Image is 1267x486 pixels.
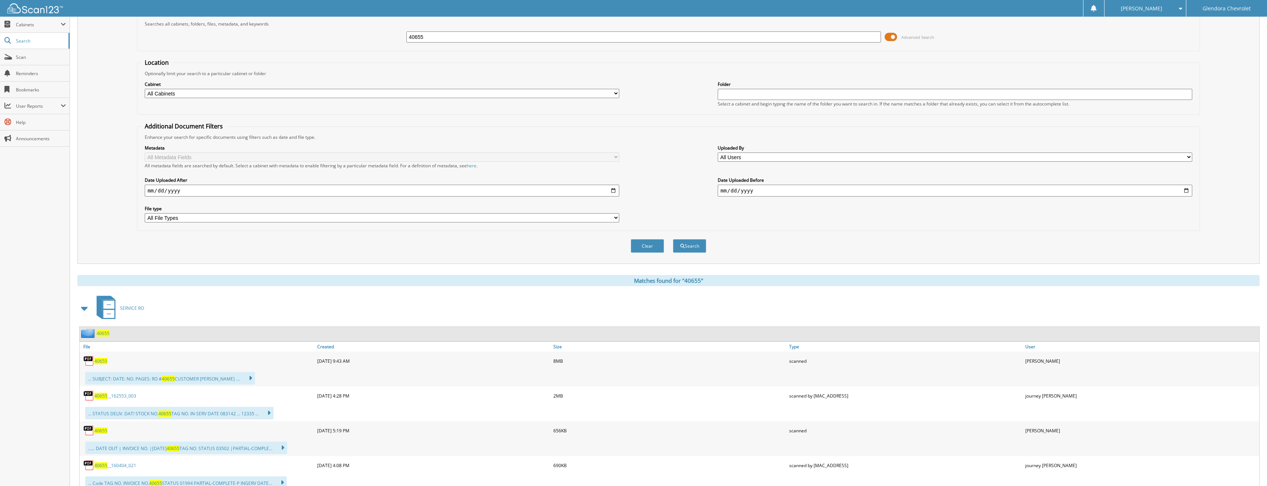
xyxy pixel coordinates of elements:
span: Glendora Chevrolet [1203,6,1251,11]
input: start [145,185,620,197]
a: User [1023,342,1259,352]
a: 40655__160404_021 [94,462,136,469]
span: 40655 [94,462,107,469]
div: [DATE] 9:43 AM [315,353,551,368]
div: journey [PERSON_NAME] [1023,458,1259,473]
span: Search [16,38,65,44]
span: 40655 [94,393,107,399]
div: scanned [787,353,1023,368]
label: Uploaded By [718,145,1193,151]
a: Created [315,342,551,352]
div: [PERSON_NAME] [1023,353,1259,368]
div: [PERSON_NAME] [1023,423,1259,438]
span: 40655 [162,376,175,382]
div: [DATE] 5:19 PM [315,423,551,438]
img: PDF.png [83,390,94,401]
span: 40655 [167,445,180,452]
img: PDF.png [83,355,94,366]
span: 40655 [158,410,171,417]
img: scan123-logo-white.svg [7,3,63,13]
div: scanned by [MAC_ADDRESS] [787,388,1023,403]
iframe: Chat Widget [1230,450,1267,486]
div: Matches found for "40655" [77,275,1260,286]
button: Search [673,239,706,253]
div: Select a cabinet and begin typing the name of the folder you want to search in. If the name match... [718,101,1193,107]
legend: Location [141,58,172,67]
div: [DATE] 4:28 PM [315,388,551,403]
img: PDF.png [83,425,94,436]
div: 656KB [552,423,787,438]
div: Enhance your search for specific documents using filters such as date and file type. [141,134,1196,140]
label: Date Uploaded Before [718,177,1193,183]
span: Reminders [16,70,66,77]
input: end [718,185,1193,197]
label: File type [145,205,620,212]
a: 40655 [94,358,107,364]
span: Cabinets [16,21,61,28]
div: [DATE] 4:08 PM [315,458,551,473]
div: 690KB [552,458,787,473]
span: Advanced Search [901,34,934,40]
span: Scan [16,54,66,60]
span: Bookmarks [16,87,66,93]
a: SERVICE RO [92,294,144,323]
a: 40655 [94,428,107,434]
div: Optionally limit your search to a particular cabinet or folder [141,70,1196,77]
a: Size [552,342,787,352]
div: journey [PERSON_NAME] [1023,388,1259,403]
div: scanned by [MAC_ADDRESS] [787,458,1023,473]
button: Clear [631,239,664,253]
span: Help [16,119,66,125]
div: scanned [787,423,1023,438]
a: Type [787,342,1023,352]
span: SERVICE RO [120,305,144,311]
img: folder2.png [81,329,97,338]
a: 40655__162553_003 [94,393,136,399]
div: All metadata fields are searched by default. Select a cabinet with metadata to enable filtering b... [145,162,620,169]
span: [PERSON_NAME] [1121,6,1162,11]
div: ...... DATE OUT | INVOICE NO. |[DATE] TAG NO. STATUS 03502 |PARTIAL-COMPLE... [85,442,287,454]
label: Cabinet [145,81,620,87]
div: ... STATUS DELIV. DAT! STOCK NO. TAG NO. IN-SERV DATE 083142 ... 12335 ... [85,407,274,419]
div: ... SUBJECT: DATE: NO. PAGES: RO # CUSTOMER [PERSON_NAME] .... [85,372,255,385]
legend: Additional Document Filters [141,122,227,130]
img: PDF.png [83,460,94,471]
label: Date Uploaded After [145,177,620,183]
a: File [80,342,315,352]
span: User Reports [16,103,61,109]
a: 40655 [97,330,110,336]
div: 8MB [552,353,787,368]
div: Searches all cabinets, folders, files, metadata, and keywords [141,21,1196,27]
label: Metadata [145,145,620,151]
div: 2MB [552,388,787,403]
label: Folder [718,81,1193,87]
a: here [467,162,476,169]
span: Announcements [16,135,66,142]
